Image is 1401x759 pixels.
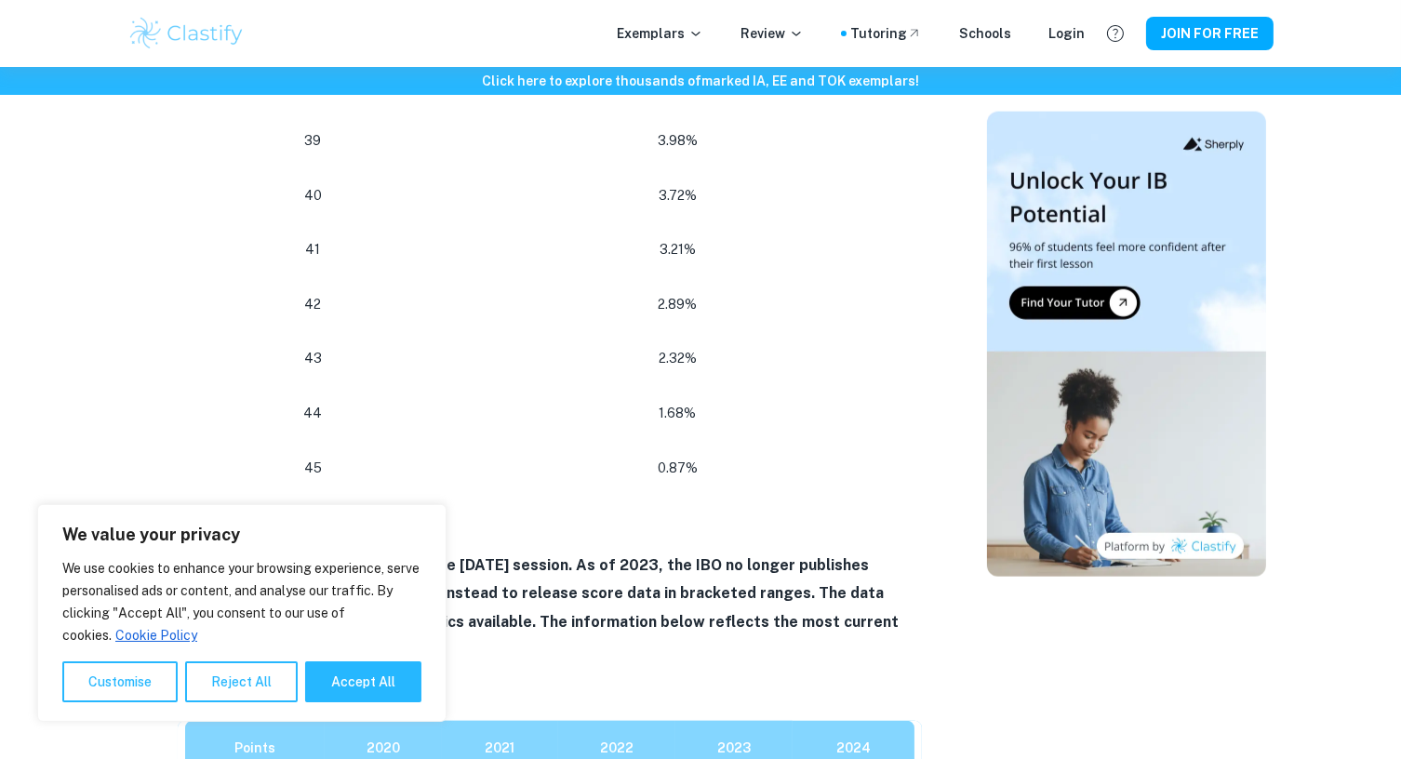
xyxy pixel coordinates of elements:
[200,237,425,262] p: 41
[200,183,425,208] p: 40
[200,128,425,153] p: 39
[185,661,298,702] button: Reject All
[200,292,425,317] p: 42
[37,504,447,722] div: We value your privacy
[1048,23,1085,44] a: Login
[455,183,900,208] p: 3.72%
[178,556,899,659] strong: The data presented above is from the [DATE] session. As of 2023, the IBO no longer publishes deta...
[1146,17,1274,50] button: JOIN FOR FREE
[4,71,1397,91] h6: Click here to explore thousands of marked IA, EE and TOK exemplars !
[455,237,900,262] p: 3.21%
[455,292,900,317] p: 2.89%
[959,23,1011,44] a: Schools
[305,661,421,702] button: Accept All
[62,557,421,646] p: We use cookies to enhance your browsing experience, serve personalised ads or content, and analys...
[455,401,900,426] p: 1.68%
[455,128,900,153] p: 3.98%
[455,456,900,481] p: 0.87%
[1100,18,1131,49] button: Help and Feedback
[62,661,178,702] button: Customise
[62,524,421,546] p: We value your privacy
[987,112,1266,577] img: Thumbnail
[200,401,425,426] p: 44
[617,23,703,44] p: Exemplars
[200,346,425,371] p: 43
[455,346,900,371] p: 2.32%
[741,23,804,44] p: Review
[114,627,198,644] a: Cookie Policy
[850,23,922,44] a: Tutoring
[200,456,425,481] p: 45
[127,15,246,52] img: Clastify logo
